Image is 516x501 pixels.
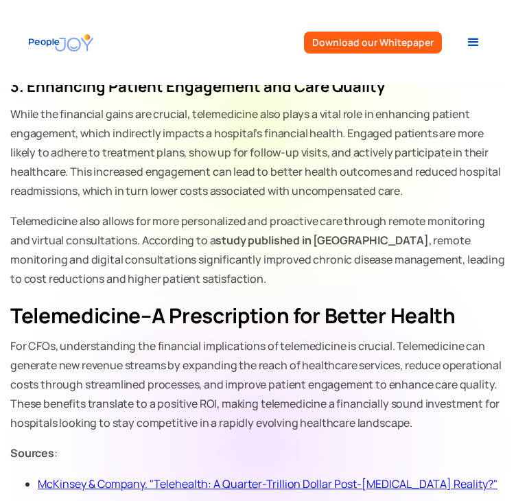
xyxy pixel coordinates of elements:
p: For CFOs, understanding the financial implications of telemedicine is crucial. Telemedicine can g... [10,336,506,432]
a: home [22,27,93,58]
strong: Sources [10,445,54,461]
p: Telemedicine also allows for more personalized and proactive care through remote monitoring and v... [10,211,506,288]
a: McKinsey & Company. "Telehealth: A Quarter-Trillion Dollar Post-[MEDICAL_DATA] Reality?" [38,476,497,491]
div: Download our Whitepaper [312,37,434,48]
strong: 3. Enhancing Patient Engagement and Care Quality [10,76,385,97]
strong: Telemedicine–A Prescription for Better Health [10,301,456,329]
strong: study published in [GEOGRAPHIC_DATA] [215,233,428,248]
div: menu [453,22,494,63]
p: : [10,443,506,463]
a: Download our Whitepaper [304,32,442,54]
p: While the financial gains are crucial, telemedicine also plays a vital role in enhancing patient ... [10,104,506,200]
